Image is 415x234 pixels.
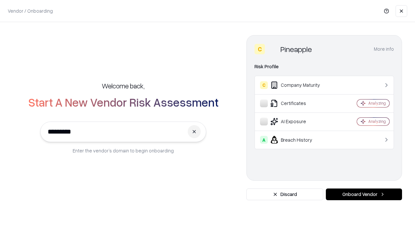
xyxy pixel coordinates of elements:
button: Onboard Vendor [326,188,402,200]
div: A [260,136,268,144]
img: Pineapple [267,44,278,54]
div: Pineapple [280,44,312,54]
div: Analyzing [368,119,386,124]
div: Company Maturity [260,81,338,89]
button: More info [374,43,394,55]
h5: Welcome back, [102,81,145,90]
div: Certificates [260,99,338,107]
h2: Start A New Vendor Risk Assessment [28,96,219,109]
div: Analyzing [368,100,386,106]
div: C [260,81,268,89]
p: Vendor / Onboarding [8,7,53,14]
div: Risk Profile [255,63,394,71]
div: Breach History [260,136,338,144]
p: Enter the vendor’s domain to begin onboarding [73,147,174,154]
button: Discard [246,188,323,200]
div: C [255,44,265,54]
div: AI Exposure [260,118,338,125]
